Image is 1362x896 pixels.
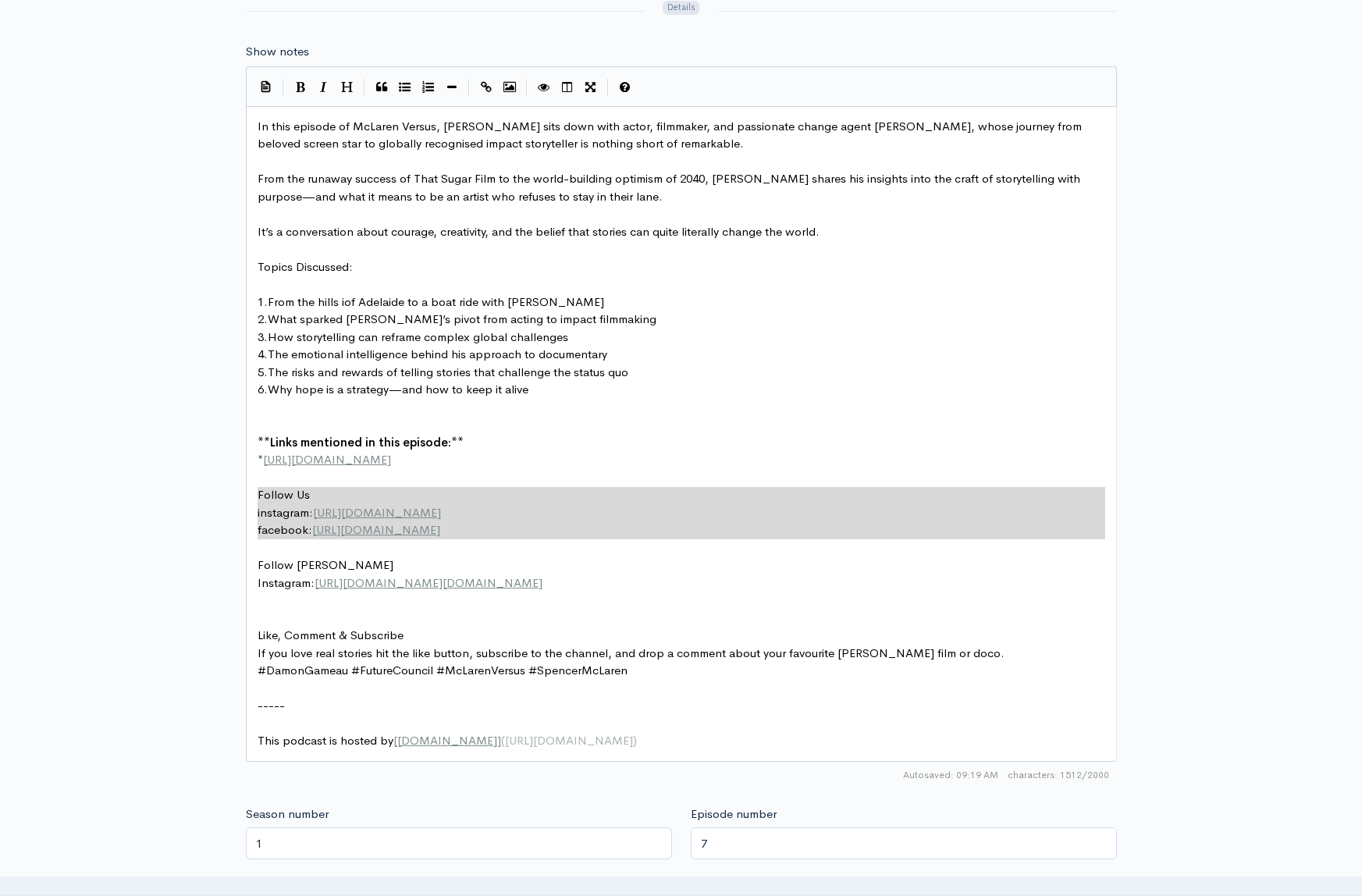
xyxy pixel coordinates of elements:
span: 6. [258,382,268,396]
label: Show notes [246,43,309,61]
span: From the runaway success of That Sugar Film to the world-building optimism of 2040, [PERSON_NAME]... [258,171,1083,204]
button: Insert Show Notes Template [254,74,278,98]
span: Details [663,1,699,16]
span: From the hills iof Adelaide to a boat ride with [PERSON_NAME] [268,294,604,309]
span: How storytelling can reframe complex global challenges [268,329,568,344]
span: Follow [PERSON_NAME] [258,557,393,572]
button: Bold [289,76,312,99]
button: Toggle Preview [532,76,556,99]
span: 1. [258,294,268,309]
span: Instagram: [258,575,542,590]
button: Italic [312,76,336,99]
span: instagram: [258,505,313,520]
span: [ [393,733,397,748]
span: ) [633,733,637,748]
i: | [526,79,528,97]
span: 5. [258,364,268,379]
label: Episode number [691,805,777,823]
span: 3. [258,329,268,344]
button: Insert Horizontal Line [440,76,464,99]
span: [URL][DOMAIN_NAME] [313,505,441,520]
span: #DamonGameau #FutureCouncil #McLarenVersus #SpencerMcLaren [258,663,628,677]
span: 1512/2000 [1008,768,1109,782]
input: Enter season number for this episode [246,827,672,859]
button: Generic List [393,76,417,99]
span: In this episode of McLaren Versus, [PERSON_NAME] sits down with actor, filmmaker, and passionate ... [258,119,1085,151]
i: | [283,79,284,97]
span: ( [501,733,505,748]
span: ] [497,733,501,748]
button: Heading [336,76,359,99]
span: [URL][DOMAIN_NAME] [312,522,440,537]
button: Toggle Fullscreen [579,76,603,99]
i: | [607,79,609,97]
span: Autosaved: 09:19 AM [903,768,998,782]
span: Like, Comment & Subscribe [258,628,404,642]
span: It’s a conversation about courage, creativity, and the belief that stories can quite literally ch... [258,224,820,239]
span: 4. [258,347,268,361]
span: Why hope is a strategy—and how to keep it alive [268,382,528,396]
i: | [468,79,470,97]
span: facebook: [258,522,312,537]
span: The risks and rewards of telling stories that challenge the status quo [268,364,628,379]
button: Quote [370,76,393,99]
span: ----- [258,698,285,713]
span: Follow Us [258,487,310,502]
span: Topics Discussed: [258,259,353,274]
button: Insert Image [498,76,521,99]
span: Links mentioned in this episode: [270,435,451,450]
span: [URL][DOMAIN_NAME] [505,733,633,748]
i: | [364,79,365,97]
button: Numbered List [417,76,440,99]
span: [URL][DOMAIN_NAME] [263,452,391,467]
button: Markdown Guide [613,76,637,99]
span: [DOMAIN_NAME] [397,733,497,748]
button: Create Link [475,76,498,99]
span: [URL][DOMAIN_NAME][DOMAIN_NAME] [315,575,542,590]
span: 2. [258,311,268,326]
span: If you love real stories hit the like button, subscribe to the channel, and drop a comment about ... [258,645,1011,660]
span: What sparked [PERSON_NAME]’s pivot from acting to impact filmmaking [268,311,656,326]
label: Season number [246,805,329,823]
button: Toggle Side by Side [556,76,579,99]
span: This podcast is hosted by [258,733,637,748]
span: The emotional intelligence behind his approach to documentary [268,347,607,361]
input: Enter episode number [691,827,1117,859]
